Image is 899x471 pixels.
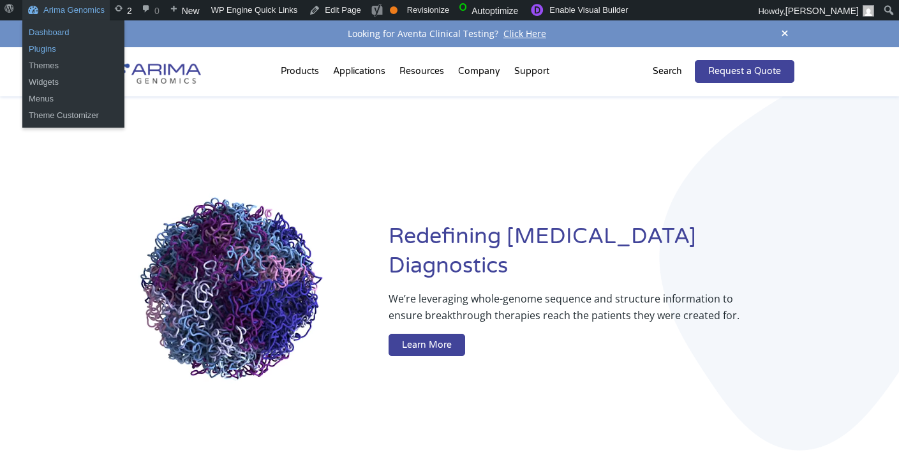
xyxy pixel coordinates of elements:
p: We’re leveraging whole-genome sequence and structure information to ensure breakthrough therapies... [389,290,743,334]
ul: Arima Genomics [22,20,124,61]
a: Plugins [22,41,124,57]
a: Theme Customizer [22,107,124,124]
a: Request a Quote [695,60,794,83]
a: Learn More [389,334,465,357]
p: Search [653,63,682,80]
iframe: Chat Widget [835,410,899,471]
h1: Redefining [MEDICAL_DATA] Diagnostics [389,222,794,290]
span: [PERSON_NAME] [785,6,859,16]
a: Widgets [22,74,124,91]
a: Themes [22,57,124,74]
div: Looking for Aventa Clinical Testing? [105,26,794,42]
ul: Arima Genomics [22,54,124,128]
a: Menus [22,91,124,107]
div: OK [390,6,397,14]
a: Dashboard [22,24,124,41]
a: Click Here [498,27,551,40]
img: Arima-Genomics-logo [105,60,201,84]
